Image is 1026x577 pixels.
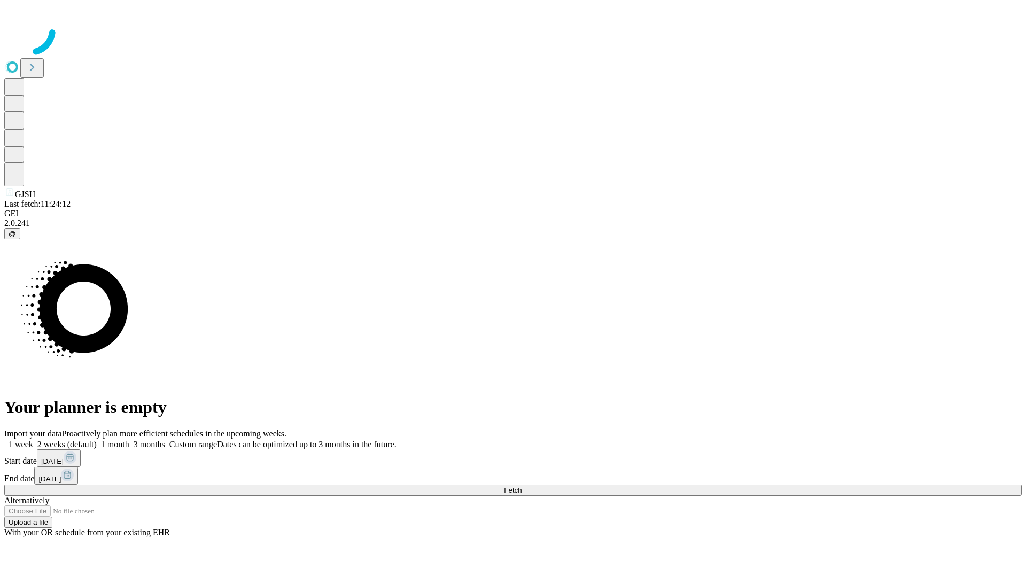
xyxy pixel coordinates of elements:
[169,440,217,449] span: Custom range
[4,228,20,239] button: @
[37,449,81,467] button: [DATE]
[15,190,35,199] span: GJSH
[62,429,286,438] span: Proactively plan more efficient schedules in the upcoming weeks.
[4,219,1022,228] div: 2.0.241
[4,209,1022,219] div: GEI
[4,449,1022,467] div: Start date
[134,440,165,449] span: 3 months
[38,475,61,483] span: [DATE]
[4,496,49,505] span: Alternatively
[4,397,1022,417] h1: Your planner is empty
[9,230,16,238] span: @
[4,199,71,208] span: Last fetch: 11:24:12
[41,457,64,465] span: [DATE]
[504,486,522,494] span: Fetch
[4,467,1022,485] div: End date
[4,485,1022,496] button: Fetch
[4,429,62,438] span: Import your data
[34,467,78,485] button: [DATE]
[217,440,396,449] span: Dates can be optimized up to 3 months in the future.
[9,440,33,449] span: 1 week
[37,440,97,449] span: 2 weeks (default)
[101,440,129,449] span: 1 month
[4,528,170,537] span: With your OR schedule from your existing EHR
[4,517,52,528] button: Upload a file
